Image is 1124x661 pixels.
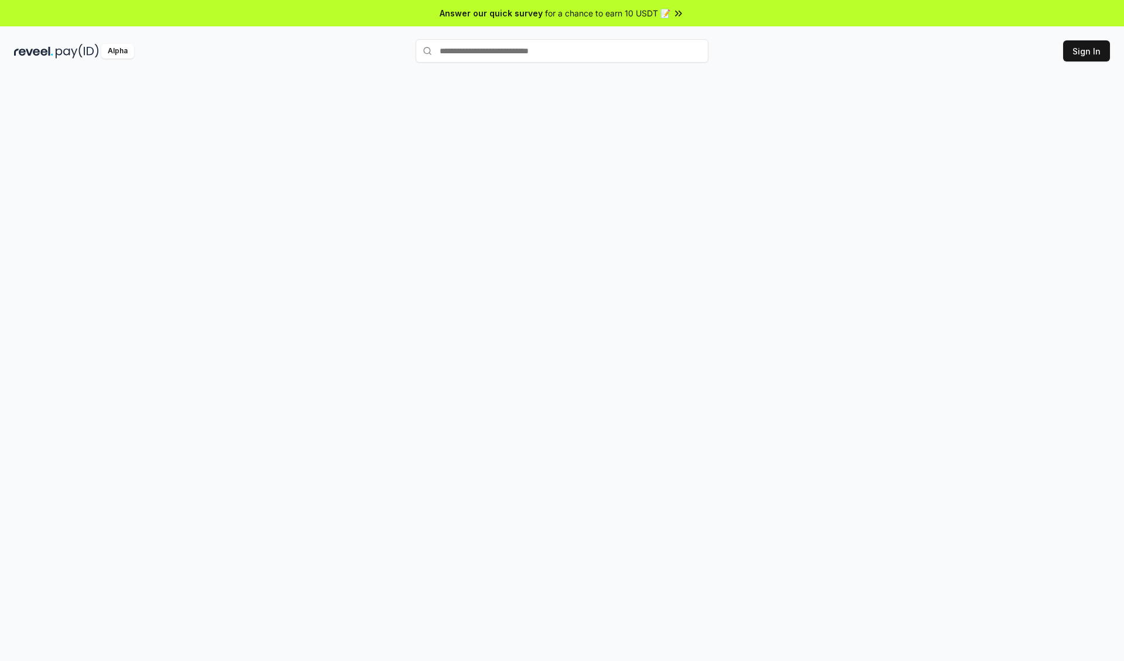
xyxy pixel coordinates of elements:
button: Sign In [1063,40,1110,61]
img: pay_id [56,44,99,59]
span: for a chance to earn 10 USDT 📝 [545,7,670,19]
img: reveel_dark [14,44,53,59]
div: Alpha [101,44,134,59]
span: Answer our quick survey [440,7,543,19]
